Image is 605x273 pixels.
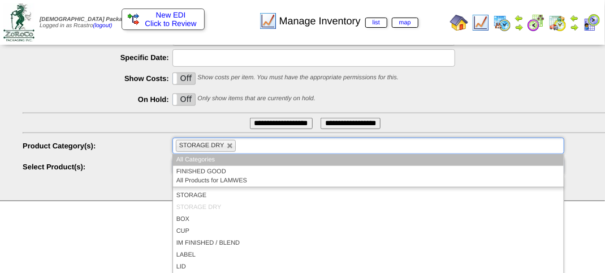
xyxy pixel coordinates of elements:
span: Logged in as Rcastro [40,16,134,29]
div: OnOff [172,72,196,85]
li: CUP [173,225,564,237]
span: Only show items that are currently on hold. [197,96,315,103]
img: arrowleft.gif [570,14,579,23]
div: OnOff [172,93,196,106]
label: Off [173,73,195,84]
span: New EDI [156,11,186,19]
img: arrowleft.gif [515,14,524,23]
label: Product Category(s): [23,142,172,150]
li: FINISHED GOOD [173,166,564,178]
img: zoroco-logo-small.webp [3,3,34,41]
img: calendarcustomer.gif [582,14,600,32]
img: line_graph.gif [472,14,490,32]
label: Off [173,94,195,105]
li: All Categories [173,154,564,166]
img: arrowright.gif [570,23,579,32]
a: map [392,18,418,28]
img: calendarinout.gif [548,14,567,32]
span: Click to Review [128,19,198,28]
span: [DEMOGRAPHIC_DATA] Packaging [40,16,134,23]
span: Show costs per item. You must have the appropriate permissions for this. [197,75,399,82]
li: LID [173,261,564,273]
label: Specific Date: [23,53,172,62]
a: (logout) [93,23,113,29]
span: Manage Inventory [279,15,418,27]
li: IM FINISHED / BLEND [173,237,564,249]
label: On Hold: [23,95,172,104]
label: Show Costs: [23,74,172,83]
li: STORAGE DRY [173,202,564,214]
img: calendarblend.gif [527,14,545,32]
img: arrowright.gif [515,23,524,32]
li: STORAGE [173,190,564,202]
a: list [365,18,387,28]
li: All Products for LAMWES [173,175,564,187]
img: ediSmall.gif [128,14,139,25]
img: calendarprod.gif [493,14,511,32]
li: BOX [173,214,564,225]
a: New EDI Click to Review [128,11,198,28]
img: line_graph.gif [259,12,277,30]
li: LABEL [173,249,564,261]
span: STORAGE DRY [179,142,224,149]
label: Select Product(s): [23,163,172,171]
